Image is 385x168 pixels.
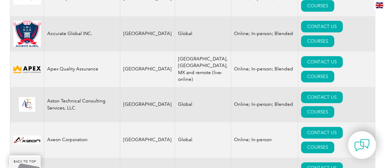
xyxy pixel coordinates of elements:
td: [GEOGRAPHIC_DATA] [120,122,175,158]
td: Global [175,16,231,52]
a: COURSES [301,106,334,118]
a: CONTACT US [301,91,343,103]
img: cdfe6d45-392f-f011-8c4d-000d3ad1ee32-logo.png [13,64,41,74]
img: a034a1f6-3919-f011-998a-0022489685a1-logo.png [13,21,41,47]
td: Online; In-person; Blended [231,87,298,122]
img: en [376,2,383,8]
a: CONTACT US [301,21,343,32]
td: [GEOGRAPHIC_DATA] [120,16,175,52]
td: Online; In-person; Blended [231,52,298,87]
td: Aston Technical Consulting Services, LLC [44,87,120,122]
td: Axeon Corporation [44,122,120,158]
a: COURSES [301,71,334,82]
td: [GEOGRAPHIC_DATA], [GEOGRAPHIC_DATA], MX and remote (live-online) [175,52,231,87]
img: 28820fe6-db04-ea11-a811-000d3a793f32-logo.jpg [13,135,41,145]
td: [GEOGRAPHIC_DATA] [120,52,175,87]
a: CONTACT US [301,127,343,138]
a: COURSES [301,35,334,47]
td: [GEOGRAPHIC_DATA] [120,87,175,122]
a: CONTACT US [301,56,343,68]
td: Apex Quality Assurance [44,52,120,87]
img: contact-chat.png [354,138,369,153]
a: BACK TO TOP [9,155,41,168]
td: Accurate Global INC. [44,16,120,52]
a: COURSES [301,141,334,153]
td: Global [175,122,231,158]
td: Global [175,87,231,122]
td: Online; In-person; Blended [231,16,298,52]
img: ce24547b-a6e0-e911-a812-000d3a795b83-logo.png [13,97,41,112]
td: Online; In-person [231,122,298,158]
